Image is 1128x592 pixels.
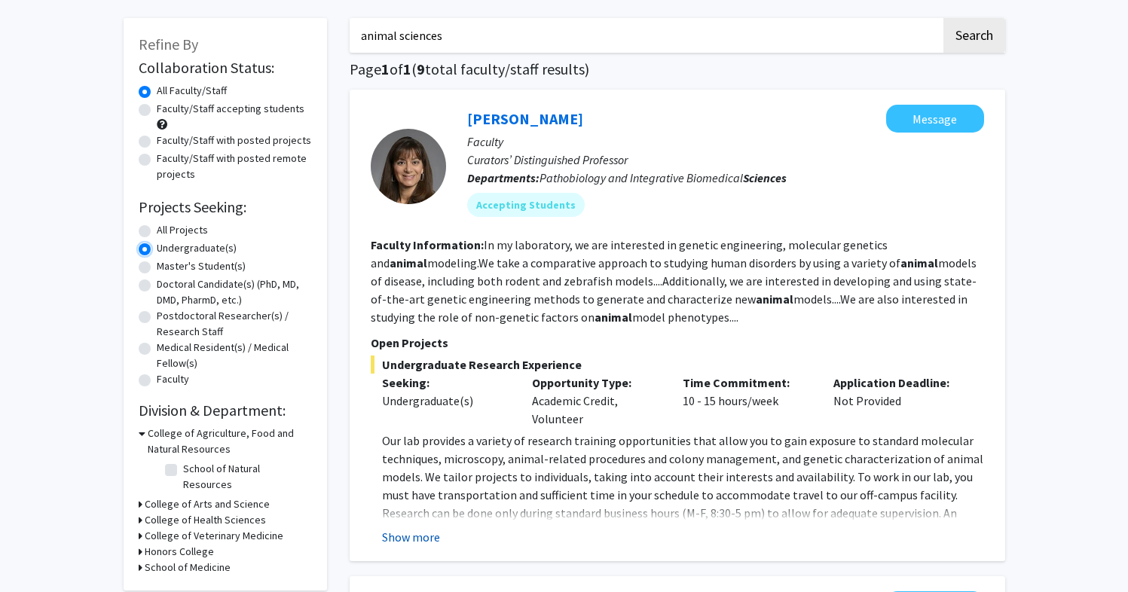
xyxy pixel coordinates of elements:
[139,35,198,53] span: Refine By
[382,374,510,392] p: Seeking:
[157,308,312,340] label: Postdoctoral Researcher(s) / Research Staff
[183,461,308,493] label: School of Natural Resources
[148,426,312,457] h3: College of Agriculture, Food and Natural Resources
[145,496,270,512] h3: College of Arts and Science
[157,240,237,256] label: Undergraduate(s)
[467,151,984,169] p: Curators’ Distinguished Professor
[139,401,312,420] h2: Division & Department:
[145,544,214,560] h3: Honors College
[382,528,440,546] button: Show more
[157,340,312,371] label: Medical Resident(s) / Medical Fellow(s)
[350,18,941,53] input: Search Keywords
[371,334,984,352] p: Open Projects
[671,374,822,428] div: 10 - 15 hours/week
[521,374,671,428] div: Academic Credit, Volunteer
[11,524,64,581] iframe: Chat
[157,133,311,148] label: Faculty/Staff with posted projects
[532,374,660,392] p: Opportunity Type:
[157,83,227,99] label: All Faculty/Staff
[943,18,1005,53] button: Search
[157,101,304,117] label: Faculty/Staff accepting students
[886,105,984,133] button: Message Elizabeth Bryda
[833,374,961,392] p: Application Deadline:
[371,237,977,325] fg-read-more: In my laboratory, we are interested in genetic engineering, molecular genetics and modeling.We ta...
[683,374,811,392] p: Time Commitment:
[822,374,973,428] div: Not Provided
[145,528,283,544] h3: College of Veterinary Medicine
[390,255,427,270] b: animal
[417,60,425,78] span: 9
[403,60,411,78] span: 1
[157,151,312,182] label: Faculty/Staff with posted remote projects
[467,170,540,185] b: Departments:
[157,222,208,238] label: All Projects
[145,512,266,528] h3: College of Health Sciences
[467,133,984,151] p: Faculty
[371,356,984,374] span: Undergraduate Research Experience
[157,258,246,274] label: Master's Student(s)
[139,198,312,216] h2: Projects Seeking:
[382,432,984,558] p: Our lab provides a variety of research training opportunities that allow you to gain exposure to ...
[350,60,1005,78] h1: Page of ( total faculty/staff results)
[157,276,312,308] label: Doctoral Candidate(s) (PhD, MD, DMD, PharmD, etc.)
[139,59,312,77] h2: Collaboration Status:
[467,193,585,217] mat-chip: Accepting Students
[743,170,787,185] b: Sciences
[381,60,390,78] span: 1
[900,255,938,270] b: animal
[382,392,510,410] div: Undergraduate(s)
[145,560,231,575] h3: School of Medicine
[595,310,632,325] b: animal
[371,237,484,252] b: Faculty Information:
[756,291,793,307] b: animal
[467,109,583,128] a: [PERSON_NAME]
[157,371,189,387] label: Faculty
[540,170,787,185] span: Pathobiology and Integrative Biomedical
